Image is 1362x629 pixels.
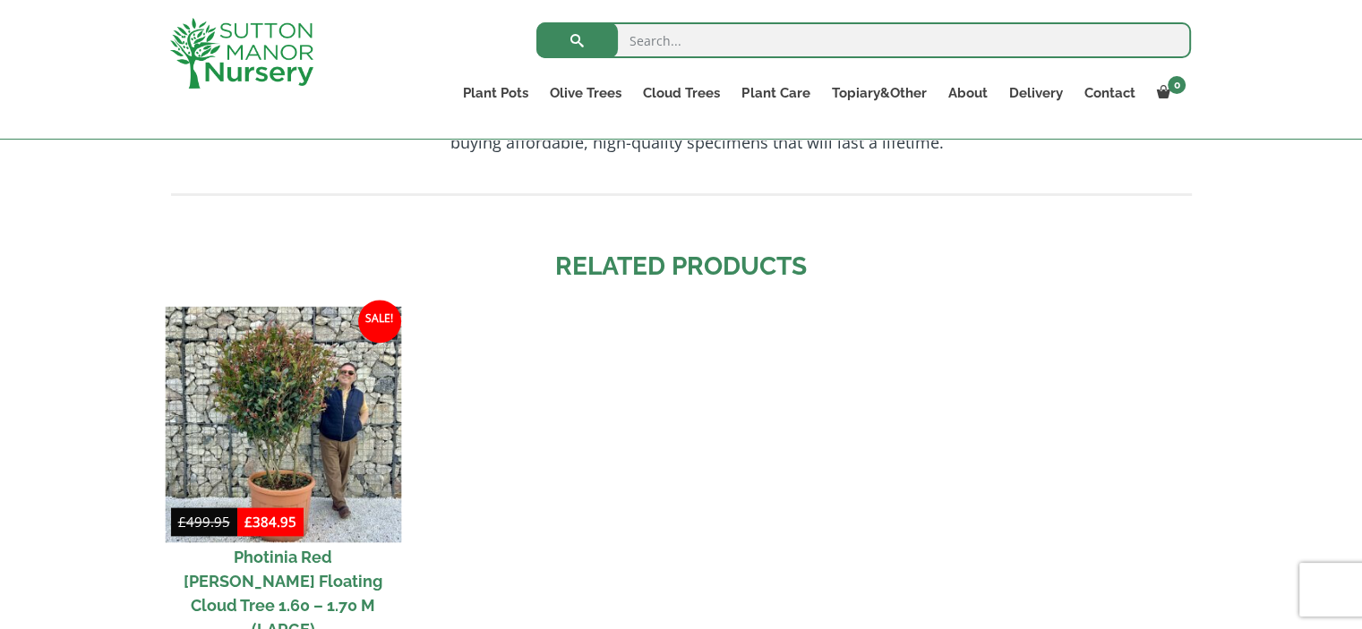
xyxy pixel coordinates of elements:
a: About [937,81,998,106]
span: £ [244,513,253,531]
a: Plant Care [731,81,820,106]
a: Contact [1073,81,1145,106]
a: 0 [1145,81,1191,106]
a: Delivery [998,81,1073,106]
span: £ [178,513,186,531]
a: Topiary&Other [820,81,937,106]
a: Olive Trees [539,81,632,106]
input: Search... [536,22,1191,58]
bdi: 384.95 [244,513,296,531]
a: Cloud Trees [632,81,731,106]
a: Plant Pots [452,81,539,106]
span: Sale! [358,300,401,343]
bdi: 499.95 [178,513,230,531]
h2: Related products [171,248,1192,285]
img: logo [170,18,313,89]
span: 0 [1168,76,1186,94]
img: Photinia Red Robin Floating Cloud Tree 1.60 - 1.70 M (LARGE) [165,306,401,542]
